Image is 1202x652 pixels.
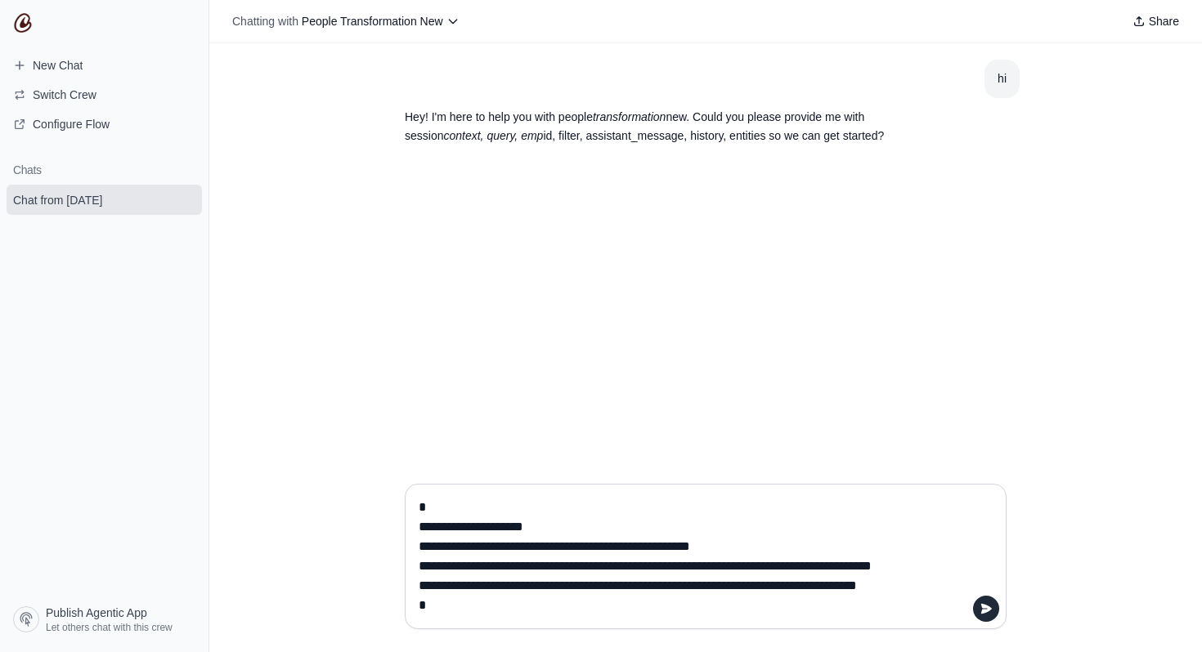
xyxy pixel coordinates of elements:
em: transformation [593,110,666,123]
a: Configure Flow [7,111,202,137]
span: Switch Crew [33,87,96,103]
span: Let others chat with this crew [46,621,173,634]
button: Chatting with People Transformation New [226,10,466,33]
a: New Chat [7,52,202,78]
img: CrewAI Logo [13,13,33,33]
section: Response [392,98,941,155]
section: User message [984,60,1020,98]
span: Share [1149,13,1179,29]
span: New Chat [33,57,83,74]
p: Hey! I'm here to help you with people new. Could you please provide me with session id, filter, a... [405,108,928,145]
button: Switch Crew [7,82,202,108]
span: Chat from [DATE] [13,192,102,208]
em: context, query, emp [443,129,543,142]
button: Share [1126,10,1186,33]
span: Publish Agentic App [46,605,147,621]
span: Configure Flow [33,116,110,132]
a: Chat from [DATE] [7,185,202,215]
div: hi [998,69,1007,88]
span: People Transformation New [302,15,443,28]
a: Publish Agentic App Let others chat with this crew [7,600,202,639]
span: Chatting with [232,13,298,29]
